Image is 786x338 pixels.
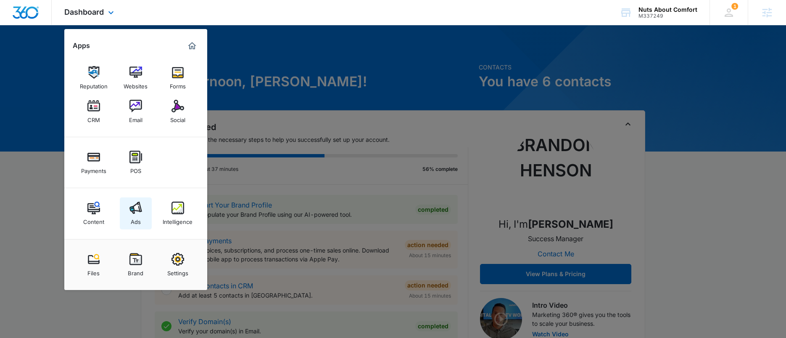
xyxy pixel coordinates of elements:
[120,249,152,281] a: Brand
[128,266,143,277] div: Brand
[84,49,90,56] img: tab_keywords_by_traffic_grey.svg
[731,3,738,10] div: notifications count
[78,62,110,94] a: Reputation
[124,79,148,90] div: Websites
[185,39,199,53] a: Marketing 360® Dashboard
[131,214,141,225] div: Ads
[87,266,100,277] div: Files
[120,62,152,94] a: Websites
[162,96,194,128] a: Social
[170,79,186,90] div: Forms
[73,42,90,50] h2: Apps
[162,197,194,229] a: Intelligence
[78,96,110,128] a: CRM
[78,146,110,178] a: Payments
[32,50,75,55] div: Domain Overview
[120,96,152,128] a: Email
[170,112,185,123] div: Social
[83,214,104,225] div: Content
[80,79,108,90] div: Reputation
[120,197,152,229] a: Ads
[78,197,110,229] a: Content
[129,112,142,123] div: Email
[13,22,20,29] img: website_grey.svg
[167,266,188,277] div: Settings
[731,3,738,10] span: 1
[638,6,697,13] div: account name
[13,13,20,20] img: logo_orange.svg
[120,146,152,178] a: POS
[23,49,29,56] img: tab_domain_overview_orange.svg
[163,214,193,225] div: Intelligence
[130,163,141,174] div: POS
[93,50,142,55] div: Keywords by Traffic
[162,62,194,94] a: Forms
[81,163,106,174] div: Payments
[24,13,41,20] div: v 4.0.25
[162,249,194,281] a: Settings
[64,8,104,16] span: Dashboard
[78,249,110,281] a: Files
[22,22,92,29] div: Domain: [DOMAIN_NAME]
[87,112,100,123] div: CRM
[638,13,697,19] div: account id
